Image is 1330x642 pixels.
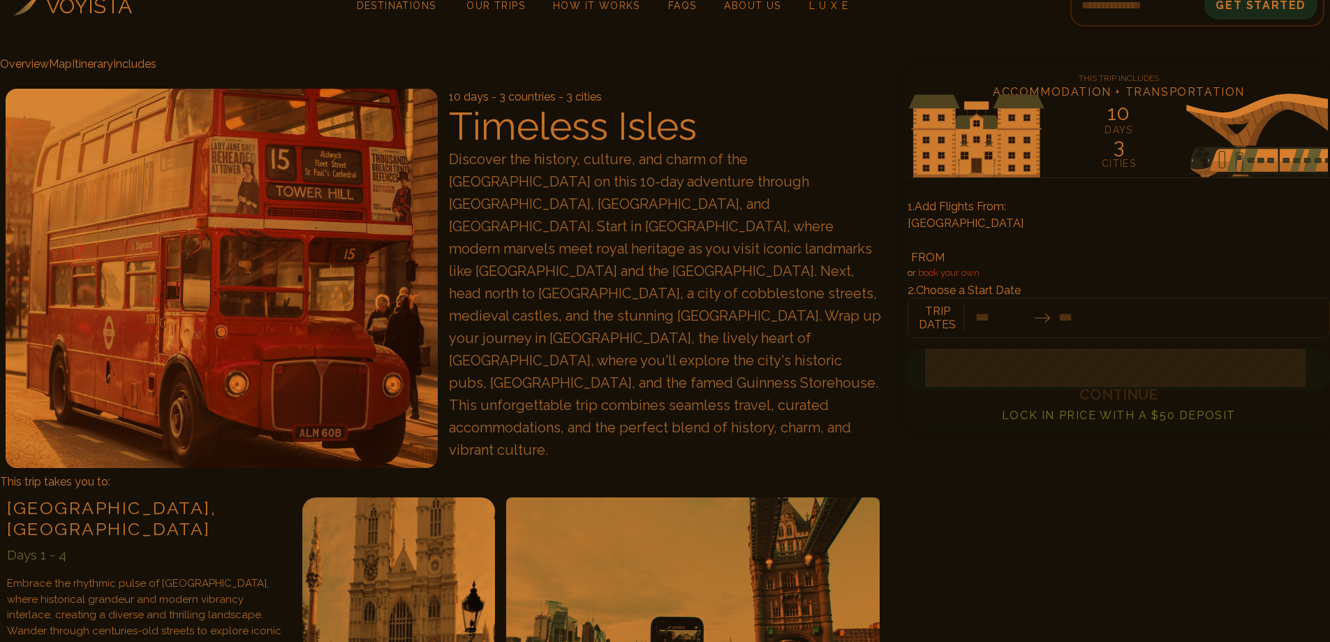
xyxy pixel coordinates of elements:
[908,266,1330,280] h4: or
[449,103,697,149] span: Timeless Isles
[49,57,72,71] a: Map
[908,70,1330,84] h4: This Trip Includes
[908,407,1330,424] h4: Lock in Price with a $50 deposit
[113,57,156,71] a: Includes
[908,349,1330,391] button: Continue
[72,57,113,71] a: Itinerary
[918,268,980,278] span: book your own
[908,215,1330,232] div: [GEOGRAPHIC_DATA]
[908,251,952,264] span: FROM
[7,497,288,539] h3: [GEOGRAPHIC_DATA] , [GEOGRAPHIC_DATA]
[908,198,1330,215] h3: Add Flights From:
[449,89,881,105] p: 10 days - 3 countries - 3 cities
[1079,386,1158,403] span: Continue
[908,200,915,213] span: 1.
[449,151,881,458] span: Discover the history, culture, and charm of the [GEOGRAPHIC_DATA] on this 10-day adventure throug...
[908,84,1330,101] h4: Accommodation + Transportation
[7,545,288,565] div: Days 1 - 4
[908,94,1330,177] img: European Sights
